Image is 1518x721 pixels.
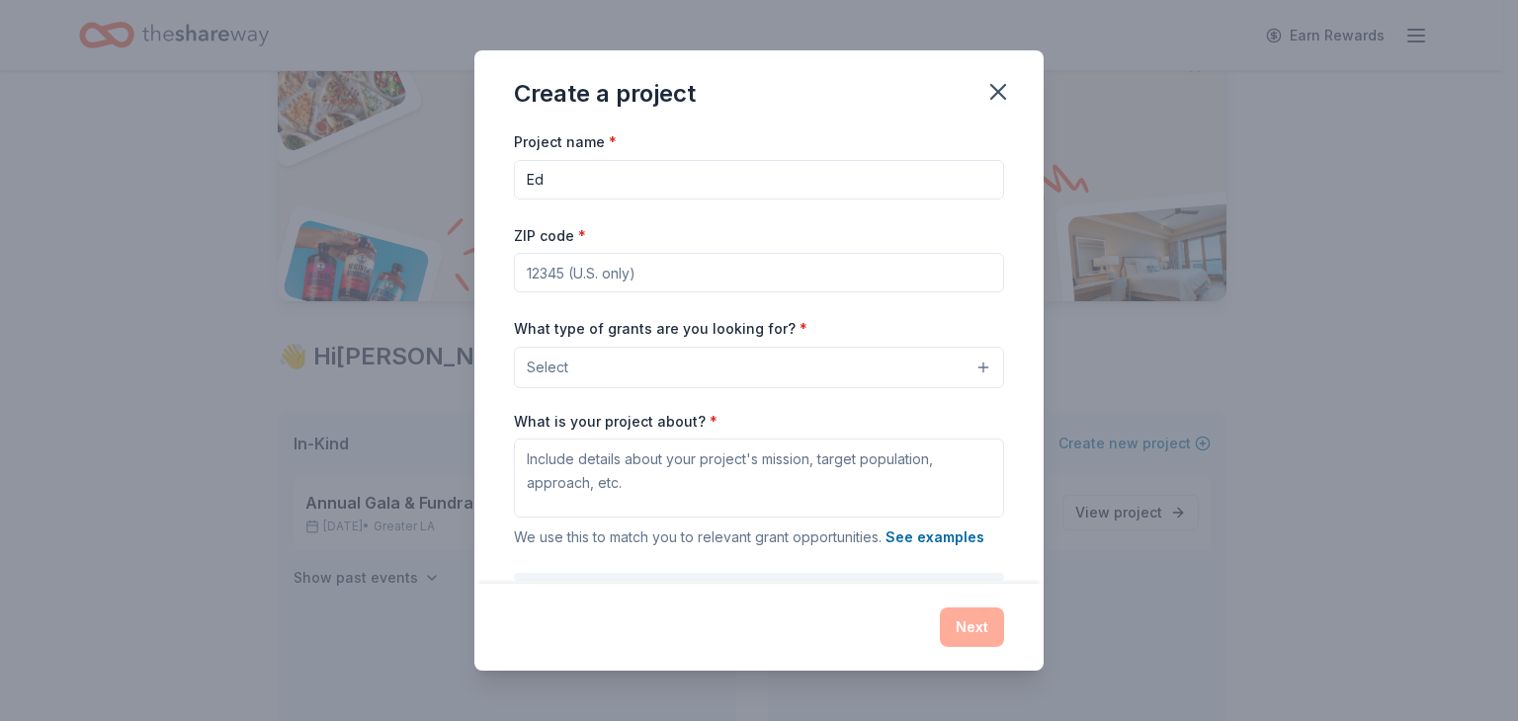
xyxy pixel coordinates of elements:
[514,253,1004,292] input: 12345 (U.S. only)
[527,356,568,379] span: Select
[514,412,717,432] label: What is your project about?
[514,160,1004,200] input: After school program
[514,226,586,246] label: ZIP code
[514,132,617,152] label: Project name
[514,347,1004,388] button: Select
[514,528,984,545] span: We use this to match you to relevant grant opportunities.
[514,78,696,110] div: Create a project
[885,525,984,549] button: See examples
[514,319,807,339] label: What type of grants are you looking for?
